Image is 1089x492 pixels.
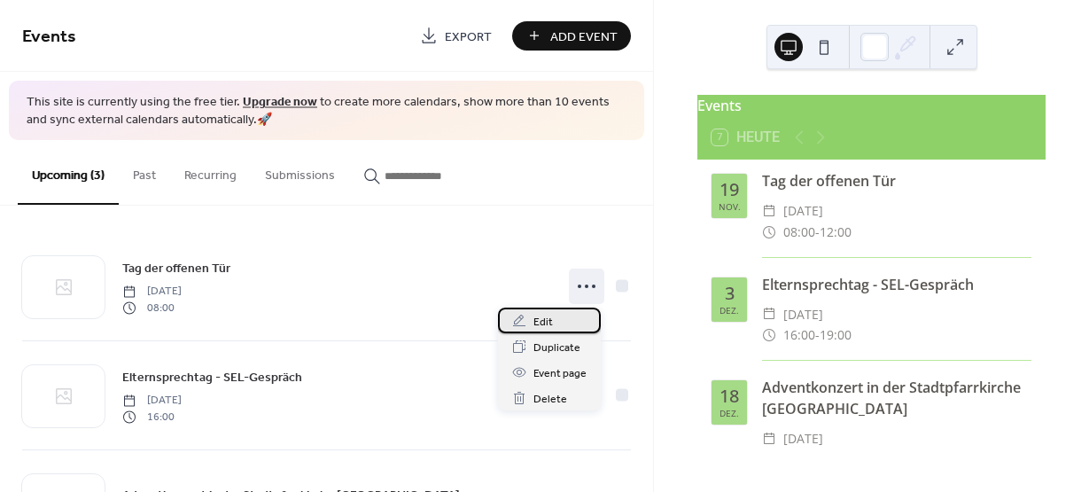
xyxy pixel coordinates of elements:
[762,428,776,449] div: ​
[762,324,776,346] div: ​
[533,364,587,383] span: Event page
[783,324,815,346] span: 16:00
[762,170,1031,191] div: Tag der offenen Tür
[762,222,776,243] div: ​
[783,428,823,449] span: [DATE]
[762,200,776,222] div: ​
[697,95,1046,116] div: Events
[720,181,739,199] div: 19
[815,324,820,346] span: -
[122,369,302,387] span: Elternsprechtag - SEL-Gespräch
[22,20,76,54] span: Events
[119,140,170,203] button: Past
[720,387,739,405] div: 18
[170,140,251,203] button: Recurring
[122,260,230,278] span: Tag der offenen Tür
[725,285,735,302] div: 3
[533,339,580,357] span: Duplicate
[122,393,182,409] span: [DATE]
[762,304,776,325] div: ​
[820,324,852,346] span: 19:00
[251,140,349,203] button: Submissions
[533,390,567,409] span: Delete
[720,409,739,418] div: Dez.
[783,222,815,243] span: 08:00
[445,27,492,46] span: Export
[122,258,230,278] a: Tag der offenen Tür
[720,306,739,315] div: Dez.
[18,140,119,205] button: Upcoming (3)
[762,377,1031,419] div: Adventkonzert in der Stadtpfarrkirche [GEOGRAPHIC_DATA]
[122,367,302,387] a: Elternsprechtag - SEL-Gespräch
[122,409,182,425] span: 16:00
[815,222,820,243] span: -
[243,90,317,114] a: Upgrade now
[512,21,631,51] button: Add Event
[122,300,182,316] span: 08:00
[783,200,823,222] span: [DATE]
[820,222,852,243] span: 12:00
[533,313,553,332] span: Edit
[27,94,626,129] span: This site is currently using the free tier. to create more calendars, show more than 10 events an...
[783,304,823,325] span: [DATE]
[550,27,618,46] span: Add Event
[762,274,1031,295] div: Elternsprechtag - SEL-Gespräch
[407,21,505,51] a: Export
[719,202,741,211] div: Nov.
[122,284,182,300] span: [DATE]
